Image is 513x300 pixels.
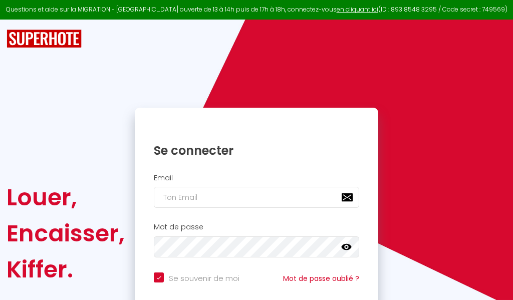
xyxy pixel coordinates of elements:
a: Mot de passe oublié ? [283,273,359,283]
h2: Mot de passe [154,223,359,231]
h1: Se connecter [154,143,359,158]
div: Louer, [7,179,125,215]
h2: Email [154,174,359,182]
img: SuperHote logo [7,30,82,48]
div: Kiffer. [7,251,125,287]
input: Ton Email [154,187,359,208]
div: Encaisser, [7,215,125,251]
a: en cliquant ici [337,5,378,14]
